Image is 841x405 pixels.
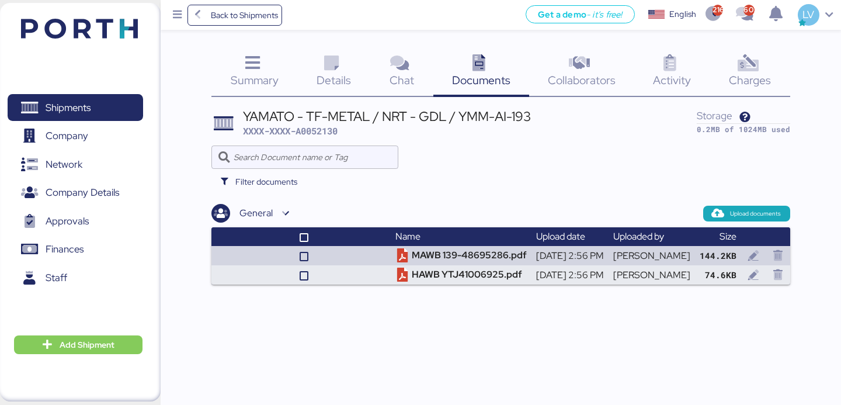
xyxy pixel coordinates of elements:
[243,110,531,123] div: YAMATO - TF-METAL / NRT - GDL / YMM-AI-193
[391,265,531,285] td: HAWB YTJ41006925.pdf
[391,246,531,265] td: MAWB 139-48695286.pdf
[609,246,695,265] td: [PERSON_NAME]
[46,127,88,144] span: Company
[695,265,741,285] td: 74.6KB
[317,72,351,88] span: Details
[46,213,89,230] span: Approvals
[703,206,790,221] button: Upload documents
[730,209,781,219] span: Upload documents
[239,206,273,220] div: General
[8,123,143,150] a: Company
[235,175,297,189] span: Filter documents
[46,156,82,173] span: Network
[168,5,187,25] button: Menu
[8,236,143,263] a: Finances
[8,179,143,206] a: Company Details
[60,338,114,352] span: Add Shipment
[211,171,307,192] button: Filter documents
[531,265,609,285] td: [DATE] 2:56 PM
[697,124,790,135] div: 0.2MB of 1024MB used
[187,5,283,26] a: Back to Shipments
[395,230,420,243] span: Name
[46,269,67,286] span: Staff
[14,335,143,354] button: Add Shipment
[46,184,119,201] span: Company Details
[8,207,143,234] a: Approvals
[531,246,609,265] td: [DATE] 2:56 PM
[390,72,414,88] span: Chat
[231,72,279,88] span: Summary
[548,72,616,88] span: Collaborators
[8,151,143,178] a: Network
[695,246,741,265] td: 144.2KB
[452,72,510,88] span: Documents
[729,72,771,88] span: Charges
[46,241,84,258] span: Finances
[697,109,732,122] span: Storage
[234,146,392,169] input: Search Document name or Tag
[613,230,664,243] span: Uploaded by
[802,7,814,22] span: LV
[536,230,585,243] span: Upload date
[46,99,91,116] span: Shipments
[243,125,338,137] span: XXXX-XXXX-A0052130
[211,8,278,22] span: Back to Shipments
[720,230,736,243] span: Size
[609,265,695,285] td: [PERSON_NAME]
[669,8,696,20] div: English
[8,264,143,291] a: Staff
[653,72,691,88] span: Activity
[8,94,143,121] a: Shipments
